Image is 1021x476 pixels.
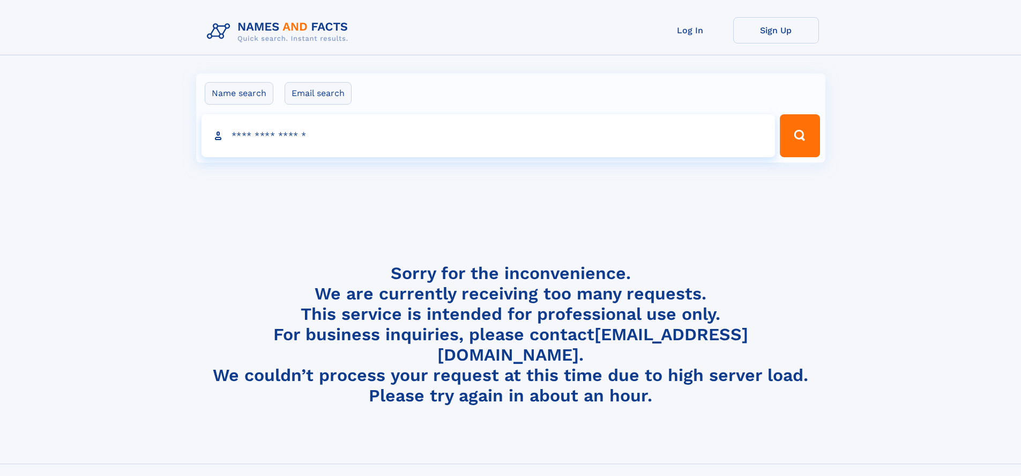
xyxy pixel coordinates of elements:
[647,17,733,43] a: Log In
[285,82,352,105] label: Email search
[437,324,748,365] a: [EMAIL_ADDRESS][DOMAIN_NAME]
[203,263,819,406] h4: Sorry for the inconvenience. We are currently receiving too many requests. This service is intend...
[203,17,357,46] img: Logo Names and Facts
[733,17,819,43] a: Sign Up
[205,82,273,105] label: Name search
[780,114,819,157] button: Search Button
[202,114,776,157] input: search input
